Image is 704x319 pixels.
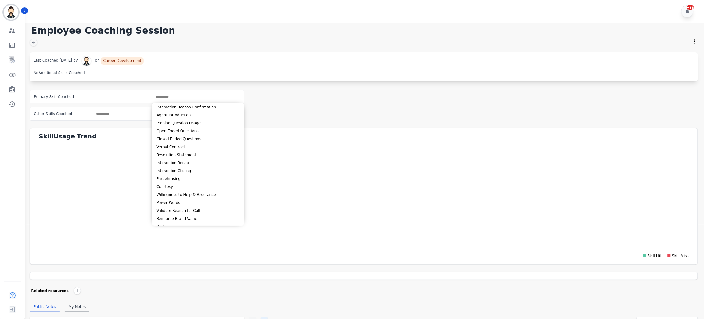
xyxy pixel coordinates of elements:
[31,287,69,295] div: Related resources
[82,56,91,66] img: avatar
[152,159,244,167] li: Interaction Recap
[59,56,72,66] span: [DATE]
[152,199,244,207] li: Power Words
[65,302,89,312] div: My Notes
[152,127,244,135] li: Open Ended Questions
[94,111,131,117] ul: selected options
[33,68,85,78] div: No Additional Skills Coached
[39,132,698,141] div: Skill Usage Trend
[152,151,244,159] li: Resolution Statement
[152,143,244,151] li: Verbal Contract
[152,183,244,191] li: Courtesy
[152,215,244,223] li: Reinforce Brand Value
[152,175,244,183] li: Paraphrasing
[34,90,74,103] div: Primary Skill Coached
[4,5,18,20] img: Bordered avatar
[152,207,244,215] li: Validate Reason for Call
[34,107,72,120] div: Other Skills Coached
[152,167,244,175] li: Interaction Closing
[101,57,144,65] div: Career Development
[672,254,689,258] text: Skill Miss
[152,191,244,199] li: Willingness to Help & Assurance
[30,302,60,312] div: Public Notes
[152,111,244,119] li: Agent Introduction
[153,94,243,99] ul: selected options
[152,223,244,231] li: Bridging
[152,135,244,143] li: Closed Ended Questions
[687,5,694,10] div: +99
[152,103,244,111] li: Interaction Reason Confirmation
[648,254,662,258] text: Skill Hit
[31,25,175,36] h1: Employee Coaching Session
[74,287,81,295] div: +
[33,56,694,66] div: Last Coached by on
[152,119,244,127] li: Probing Question Usage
